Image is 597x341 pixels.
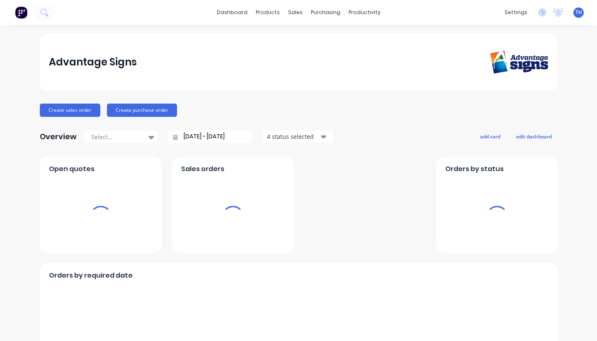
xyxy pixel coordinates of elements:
[262,131,333,143] button: 4 status selected
[40,128,77,145] div: Overview
[345,6,385,19] div: productivity
[500,6,531,19] div: settings
[511,131,557,142] button: edit dashboard
[284,6,307,19] div: sales
[181,164,224,174] span: Sales orders
[267,132,319,141] div: 4 status selected
[49,271,133,281] span: Orders by required date
[575,9,582,16] span: TH
[445,164,504,174] span: Orders by status
[475,131,506,142] button: add card
[40,104,100,117] button: Create sales order
[49,164,95,174] span: Open quotes
[490,51,548,74] img: Advantage Signs
[307,6,345,19] div: purchasing
[49,54,137,70] div: Advantage Signs
[213,6,252,19] a: dashboard
[107,104,177,117] button: Create purchase order
[15,6,27,19] img: Factory
[252,6,284,19] div: products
